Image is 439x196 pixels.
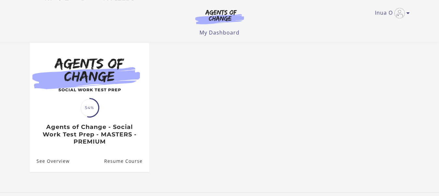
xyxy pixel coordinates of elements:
a: My Dashboard [199,29,240,36]
a: Toggle menu [375,8,406,18]
span: 54% [81,99,98,117]
img: Agents of Change Logo [188,9,251,24]
h3: Agents of Change - Social Work Test Prep - MASTERS - PREMIUM [36,123,142,146]
a: Agents of Change - Social Work Test Prep - MASTERS - PREMIUM: See Overview [30,150,70,172]
a: Agents of Change - Social Work Test Prep - MASTERS - PREMIUM: Resume Course [104,150,149,172]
